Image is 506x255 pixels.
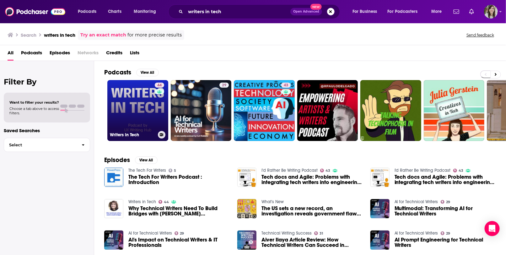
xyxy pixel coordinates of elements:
[395,237,496,248] span: AI Prompt Engineering for Technical Writers
[370,199,390,218] a: Multimodal: Transforming AI for Technical Writers
[353,7,377,16] span: For Business
[171,80,232,141] a: 29
[261,168,318,173] a: I'd Rather Be Writing Podcast
[80,31,126,39] a: Try an exact match
[441,200,450,204] a: 29
[261,237,363,248] a: Aiver Ilaya Article Review: How Technical Writers Can Succeed in Collaborative Environments
[427,7,450,17] button: open menu
[395,199,438,204] a: AI for Technical Writers
[157,82,162,89] span: 44
[9,100,59,105] span: Want to filter your results?
[128,206,230,216] a: Why Technical Writers Need To Build Bridges with Paula Stern @WritePoint Ltd
[465,32,496,38] button: Send feedback
[186,7,290,17] input: Search podcasts, credits, & more...
[484,5,498,19] img: User Profile
[174,4,346,19] div: Search podcasts, credits, & more...
[128,237,230,248] a: AI's Impact on Technical Writers & IT Professionals
[261,174,363,185] a: Tech docs and Agile: Problems with integrating tech writers into engineering Scrums (Part 1)
[174,169,176,172] span: 5
[104,199,123,218] img: Why Technical Writers Need To Build Bridges with Paula Stern @WritePoint Ltd
[4,127,90,133] p: Saved Searches
[395,206,496,216] a: Multimodal: Transforming AI for Technical Writers
[9,106,59,115] span: Choose a tab above to access filters.
[129,7,164,17] button: open menu
[169,169,176,172] a: 5
[128,231,172,236] a: AI for Technical Writers
[261,199,284,204] a: What's New
[395,174,496,185] a: Tech docs and Agile: Problems with integrating tech writers into engineering Scrums (Part 1)
[234,80,295,141] a: 43
[110,132,155,138] h3: Writers in Tech
[441,231,450,235] a: 29
[134,7,156,16] span: Monitoring
[50,48,70,61] span: Episodes
[128,206,230,216] span: Why Technical Writers Need To Build Bridges with [PERSON_NAME] @WritePoint Ltd
[284,82,288,89] span: 43
[431,7,442,16] span: More
[237,199,256,218] img: The US sets a new record, an investigation reveals government flaws, and WIRED writers give mask ...
[106,48,122,61] a: Credits
[320,169,331,172] a: 43
[104,7,125,17] a: Charts
[155,83,164,88] a: 44
[451,6,462,17] a: Show notifications dropdown
[290,8,322,15] button: Open AdvancedNew
[314,231,323,235] a: 31
[467,6,476,17] a: Show notifications dropdown
[128,199,156,204] a: Writers in Tech
[78,7,96,16] span: Podcasts
[446,201,450,203] span: 29
[388,7,418,16] span: For Podcasters
[237,231,256,250] img: Aiver Ilaya Article Review: How Technical Writers Can Succeed in Collaborative Environments
[281,83,291,88] a: 43
[219,83,229,88] a: 29
[261,206,363,216] a: The US sets a new record, an investigation reveals government flaws, and WIRED writers give mask ...
[104,231,123,250] img: AI's Impact on Technical Writers & IT Professionals
[104,156,130,164] h2: Episodes
[320,232,323,235] span: 31
[127,31,182,39] span: for more precise results
[107,80,168,141] a: 44Writers in Tech
[8,48,13,61] a: All
[104,68,131,76] h2: Podcasts
[128,168,166,173] a: The Tech For Writers
[108,7,121,16] span: Charts
[222,82,226,89] span: 29
[180,232,184,235] span: 29
[484,5,498,19] span: Logged in as devinandrade
[136,69,159,76] button: View All
[370,168,390,187] img: Tech docs and Agile: Problems with integrating tech writers into engineering Scrums (Part 1)
[135,156,158,164] button: View All
[384,7,427,17] button: open menu
[44,32,75,38] h3: writers in tech
[348,7,385,17] button: open menu
[104,168,123,187] img: The Tech For Writers Podcast : Introduction
[261,231,312,236] a: Technical Writing Success
[21,48,42,61] a: Podcasts
[130,48,139,61] a: Lists
[395,231,438,236] a: AI for Technical Writers
[370,231,390,250] img: AI Prompt Engineering for Technical Writers
[175,231,184,235] a: 29
[78,48,99,61] span: Networks
[484,5,498,19] button: Show profile menu
[128,174,230,185] span: The Tech For Writers Podcast : Introduction
[4,138,90,152] button: Select
[237,168,256,187] img: Tech docs and Agile: Problems with integrating tech writers into engineering Scrums (Part 1)
[104,68,159,76] a: PodcastsView All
